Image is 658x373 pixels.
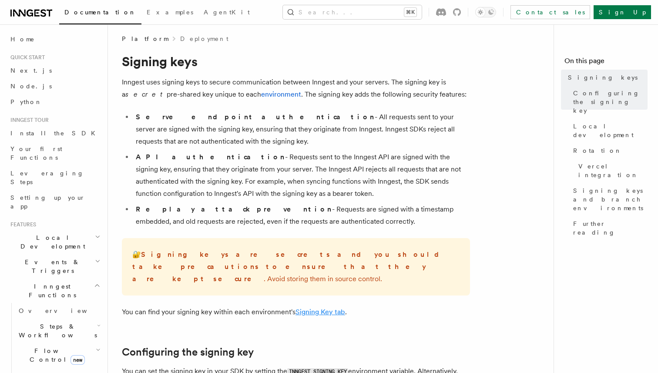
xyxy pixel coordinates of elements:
[10,170,84,185] span: Leveraging Steps
[7,31,102,47] a: Home
[404,8,416,17] kbd: ⌘K
[122,34,168,43] span: Platform
[573,89,648,115] span: Configuring the signing key
[64,9,136,16] span: Documentation
[7,258,95,275] span: Events & Triggers
[573,146,622,155] span: Rotation
[15,322,97,339] span: Steps & Workflows
[570,118,648,143] a: Local development
[7,221,36,228] span: Features
[15,343,102,367] button: Flow Controlnew
[295,308,345,316] a: Signing Key tab
[7,233,95,251] span: Local Development
[10,130,101,137] span: Install the SDK
[7,94,102,110] a: Python
[510,5,590,19] a: Contact sales
[573,219,648,237] span: Further reading
[132,250,446,283] strong: Signing keys are secrets and you should take precautions to ensure that they are kept secure
[7,282,94,299] span: Inngest Functions
[570,85,648,118] a: Configuring the signing key
[10,194,85,210] span: Setting up your app
[10,67,52,74] span: Next.js
[570,183,648,216] a: Signing keys and branch environments
[141,3,198,24] a: Examples
[147,9,193,16] span: Examples
[180,34,228,43] a: Deployment
[70,355,85,365] span: new
[573,186,648,212] span: Signing keys and branch environments
[133,203,470,228] li: - Requests are signed with a timestamp embedded, and old requests are rejected, even if the reque...
[133,151,470,200] li: - Requests sent to the Inngest API are signed with the signing key, ensuring that they originate ...
[15,346,96,364] span: Flow Control
[122,346,254,358] a: Configuring the signing key
[283,5,422,19] button: Search...⌘K
[7,78,102,94] a: Node.js
[132,249,460,285] p: 🔐 . Avoid storing them in source control.
[122,54,470,69] h1: Signing keys
[7,63,102,78] a: Next.js
[7,54,45,61] span: Quick start
[7,117,49,124] span: Inngest tour
[7,141,102,165] a: Your first Functions
[475,7,496,17] button: Toggle dark mode
[15,303,102,319] a: Overview
[125,90,167,98] em: secret
[261,90,301,98] a: environment
[204,9,250,16] span: AgentKit
[136,205,332,213] strong: Replay attack prevention
[7,125,102,141] a: Install the SDK
[594,5,651,19] a: Sign Up
[19,307,108,314] span: Overview
[7,165,102,190] a: Leveraging Steps
[136,113,375,121] strong: Serve endpoint authentication
[568,73,638,82] span: Signing keys
[10,83,52,90] span: Node.js
[578,162,648,179] span: Vercel integration
[575,158,648,183] a: Vercel integration
[573,122,648,139] span: Local development
[7,230,102,254] button: Local Development
[564,56,648,70] h4: On this page
[133,111,470,148] li: - All requests sent to your server are signed with the signing key, ensuring that they originate ...
[136,153,285,161] strong: API authentication
[10,35,35,44] span: Home
[15,319,102,343] button: Steps & Workflows
[10,98,42,105] span: Python
[7,279,102,303] button: Inngest Functions
[198,3,255,24] a: AgentKit
[570,216,648,240] a: Further reading
[7,254,102,279] button: Events & Triggers
[7,190,102,214] a: Setting up your app
[59,3,141,24] a: Documentation
[564,70,648,85] a: Signing keys
[570,143,648,158] a: Rotation
[10,145,62,161] span: Your first Functions
[122,306,470,318] p: You can find your signing key within each environment's .
[122,76,470,101] p: Inngest uses signing keys to secure communication between Inngest and your servers. The signing k...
